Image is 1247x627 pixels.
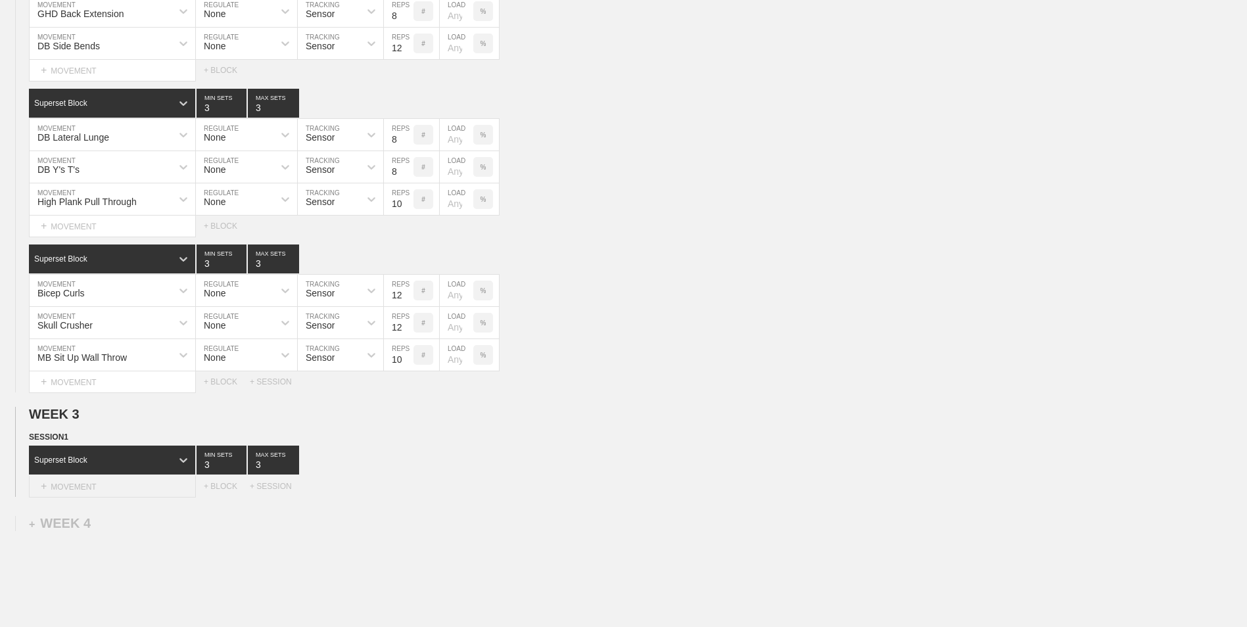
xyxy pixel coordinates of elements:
[37,9,124,19] div: GHD Back Extension
[37,352,127,363] div: MB Sit Up Wall Throw
[41,64,47,76] span: +
[29,216,196,237] div: MOVEMENT
[204,482,250,491] div: + BLOCK
[41,480,47,492] span: +
[41,376,47,387] span: +
[37,164,80,175] div: DB Y's T's
[481,40,486,47] p: %
[204,320,225,331] div: None
[29,476,196,498] div: MOVEMENT
[421,131,425,139] p: #
[440,307,473,338] input: Any
[306,288,335,298] div: Sensor
[421,164,425,171] p: #
[306,197,335,207] div: Sensor
[250,482,302,491] div: + SESSION
[250,377,302,386] div: + SESSION
[37,288,85,298] div: Bicep Curls
[481,352,486,359] p: %
[440,275,473,306] input: Any
[37,41,100,51] div: DB Side Bends
[29,60,196,81] div: MOVEMENT
[29,407,80,421] span: WEEK 3
[481,8,486,15] p: %
[440,151,473,183] input: Any
[248,244,299,273] input: None
[481,196,486,203] p: %
[306,164,335,175] div: Sensor
[421,352,425,359] p: #
[421,40,425,47] p: #
[306,41,335,51] div: Sensor
[440,28,473,59] input: Any
[37,197,137,207] div: High Plank Pull Through
[1181,564,1247,627] iframe: Chat Widget
[41,220,47,231] span: +
[34,99,87,108] div: Superset Block
[481,131,486,139] p: %
[440,183,473,215] input: Any
[204,377,250,386] div: + BLOCK
[204,66,250,75] div: + BLOCK
[306,132,335,143] div: Sensor
[204,9,225,19] div: None
[29,519,35,530] span: +
[37,320,93,331] div: Skull Crusher
[29,371,196,393] div: MOVEMENT
[204,221,250,231] div: + BLOCK
[481,319,486,327] p: %
[248,89,299,118] input: None
[204,197,225,207] div: None
[440,339,473,371] input: Any
[421,287,425,294] p: #
[421,196,425,203] p: #
[481,287,486,294] p: %
[34,455,87,465] div: Superset Block
[204,352,225,363] div: None
[306,352,335,363] div: Sensor
[34,254,87,264] div: Superset Block
[421,8,425,15] p: #
[481,164,486,171] p: %
[248,446,299,475] input: None
[204,132,225,143] div: None
[306,9,335,19] div: Sensor
[37,132,109,143] div: DB Lateral Lunge
[306,320,335,331] div: Sensor
[440,119,473,151] input: Any
[29,516,91,531] div: WEEK 4
[204,41,225,51] div: None
[204,288,225,298] div: None
[204,164,225,175] div: None
[29,432,68,442] span: SESSION 1
[421,319,425,327] p: #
